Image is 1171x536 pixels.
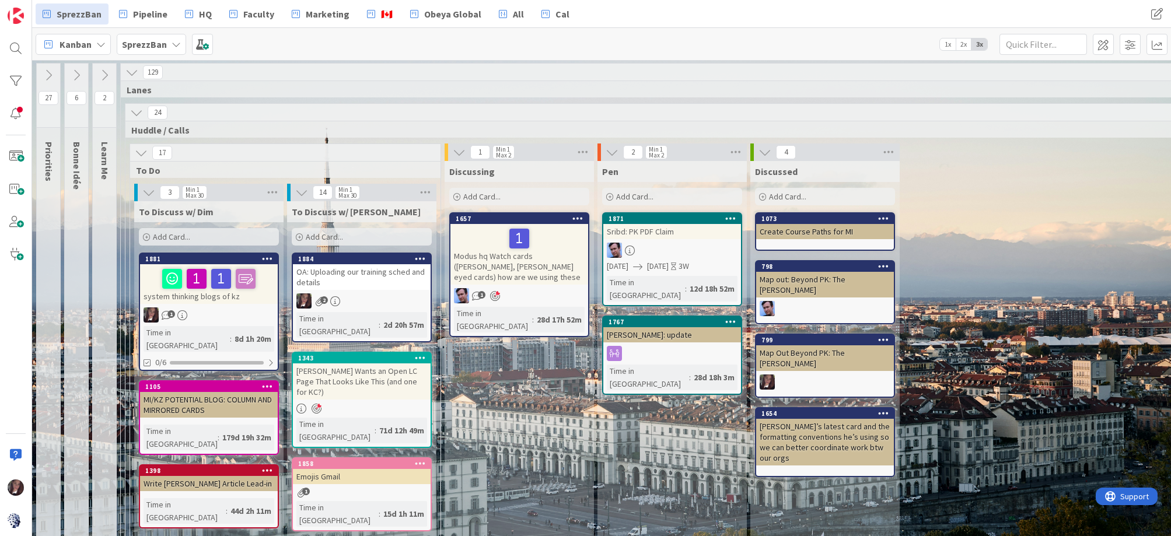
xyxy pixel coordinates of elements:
[232,332,274,345] div: 8d 1h 20m
[8,479,24,496] img: TD
[755,334,895,398] a: 799Map Out Beyond PK: The [PERSON_NAME]TD
[313,185,333,199] span: 14
[306,7,349,21] span: Marketing
[755,407,895,477] a: 1654[PERSON_NAME]’s latest card and the formatting conventions he’s using so we can better coordi...
[454,307,532,332] div: Time in [GEOGRAPHIC_DATA]
[449,212,589,337] a: 1657Modus hq Watch cards ([PERSON_NAME], [PERSON_NAME] eyed cards) how are we using theseJBTime i...
[647,260,669,272] span: [DATE]
[761,409,894,418] div: 1654
[649,152,664,158] div: Max 2
[685,282,687,295] span: :
[112,3,174,24] a: Pipeline
[145,255,278,263] div: 1881
[285,3,356,24] a: Marketing
[39,91,58,105] span: 27
[226,505,228,517] span: :
[456,215,588,223] div: 1657
[756,261,894,297] div: 798Map out: Beyond PK: The [PERSON_NAME]
[607,243,622,258] img: JB
[532,313,534,326] span: :
[8,512,24,528] img: avatar
[603,213,741,224] div: 1871
[607,276,685,302] div: Time in [GEOGRAPHIC_DATA]
[755,166,798,177] span: Discussed
[470,145,490,159] span: 1
[756,272,894,297] div: Map out: Beyond PK: The [PERSON_NAME]
[602,212,742,306] a: 1871Sribd: PK PDF ClaimJB[DATE][DATE]3WTime in [GEOGRAPHIC_DATA]:12d 18h 52m
[167,310,175,318] span: 1
[513,7,524,21] span: All
[25,2,53,16] span: Support
[755,260,895,324] a: 798Map out: Beyond PK: The [PERSON_NAME]JB
[95,91,114,105] span: 2
[293,458,431,469] div: 1858
[496,152,511,158] div: Max 2
[623,145,643,159] span: 2
[230,332,232,345] span: :
[449,166,495,177] span: Discussing
[293,469,431,484] div: Emojis Gmail
[306,232,343,242] span: Add Card...
[99,142,111,180] span: Learn Me
[160,185,180,199] span: 3
[607,260,628,272] span: [DATE]
[140,254,278,264] div: 1881
[463,191,501,202] span: Add Card...
[140,254,278,304] div: 1881system thinking blogs of kz
[139,206,214,218] span: To Discuss w/ Dim
[760,301,775,316] img: JB
[296,312,379,338] div: Time in [GEOGRAPHIC_DATA]
[57,7,102,21] span: SprezzBan
[153,232,190,242] span: Add Card...
[178,3,219,24] a: HQ
[496,146,510,152] div: Min 1
[338,187,352,192] div: Min 1
[999,34,1087,55] input: Quick Filter...
[139,380,279,455] a: 1105MI/KZ POTENTIAL BLOG: COLUMN AND MIRRORED CARDSTime in [GEOGRAPHIC_DATA]:179d 19h 32m
[292,253,432,342] a: 1884OA: Uploading our training sched and detailsTDTime in [GEOGRAPHIC_DATA]:2d 20h 57m
[761,215,894,223] div: 1073
[140,307,278,323] div: TD
[71,142,83,190] span: Bonne Idée
[298,460,431,468] div: 1858
[609,318,741,326] div: 1767
[379,318,380,331] span: :
[603,317,741,327] div: 1767
[756,408,894,465] div: 1654[PERSON_NAME]’s latest card and the formatting conventions he’s using so we can better coordi...
[43,142,55,181] span: Priorities
[450,213,588,285] div: 1657Modus hq Watch cards ([PERSON_NAME], [PERSON_NAME] eyed cards) how are we using these
[534,3,576,24] a: Cal
[603,213,741,239] div: 1871Sribd: PK PDF Claim
[776,145,796,159] span: 4
[298,255,431,263] div: 1884
[293,254,431,264] div: 1884
[492,3,531,24] a: All
[293,293,431,309] div: TD
[756,335,894,371] div: 799Map Out Beyond PK: The [PERSON_NAME]
[140,381,278,392] div: 1105
[450,213,588,224] div: 1657
[122,38,167,50] b: SprezzBan
[761,262,894,271] div: 798
[691,371,737,384] div: 28d 18h 3m
[186,192,204,198] div: Max 30
[140,465,278,476] div: 1398
[380,318,427,331] div: 2d 20h 57m
[380,507,427,520] div: 15d 1h 11m
[144,307,159,323] img: TD
[756,419,894,465] div: [PERSON_NAME]’s latest card and the formatting conventions he’s using so we can better coordinate...
[140,465,278,491] div: 1398Write [PERSON_NAME] Article Lead-in
[450,288,588,303] div: JB
[756,374,894,390] div: TD
[140,476,278,491] div: Write [PERSON_NAME] Article Lead-in
[144,425,218,450] div: Time in [GEOGRAPHIC_DATA]
[689,371,691,384] span: :
[755,212,895,251] a: 1073Create Course Paths for MI
[956,38,971,50] span: 2x
[360,3,400,24] a: 🇨🇦
[222,3,281,24] a: Faculty
[292,352,432,448] a: 1343[PERSON_NAME] Wants an Open LC Page That Looks Like This (and one for KC?)Time in [GEOGRAPHIC...
[243,7,274,21] span: Faculty
[144,326,230,352] div: Time in [GEOGRAPHIC_DATA]
[756,261,894,272] div: 798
